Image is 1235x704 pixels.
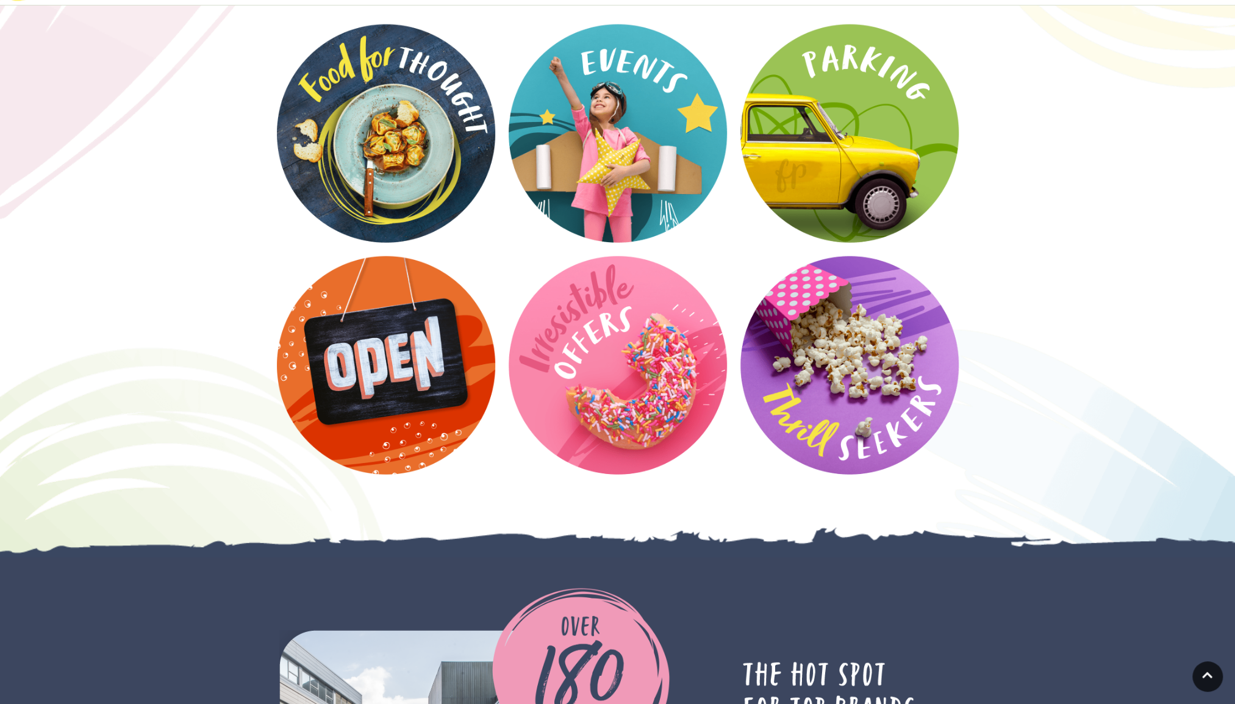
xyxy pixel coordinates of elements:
img: Opening Hours at Festival Place [273,252,499,479]
img: Parking your Car at Festival Place [736,20,963,247]
img: Offers at Festival Place [504,252,731,479]
img: Events at Festival Place [504,20,731,247]
img: Leisure at Festival Place [736,252,963,479]
img: Dining at Festival Place [273,20,499,247]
